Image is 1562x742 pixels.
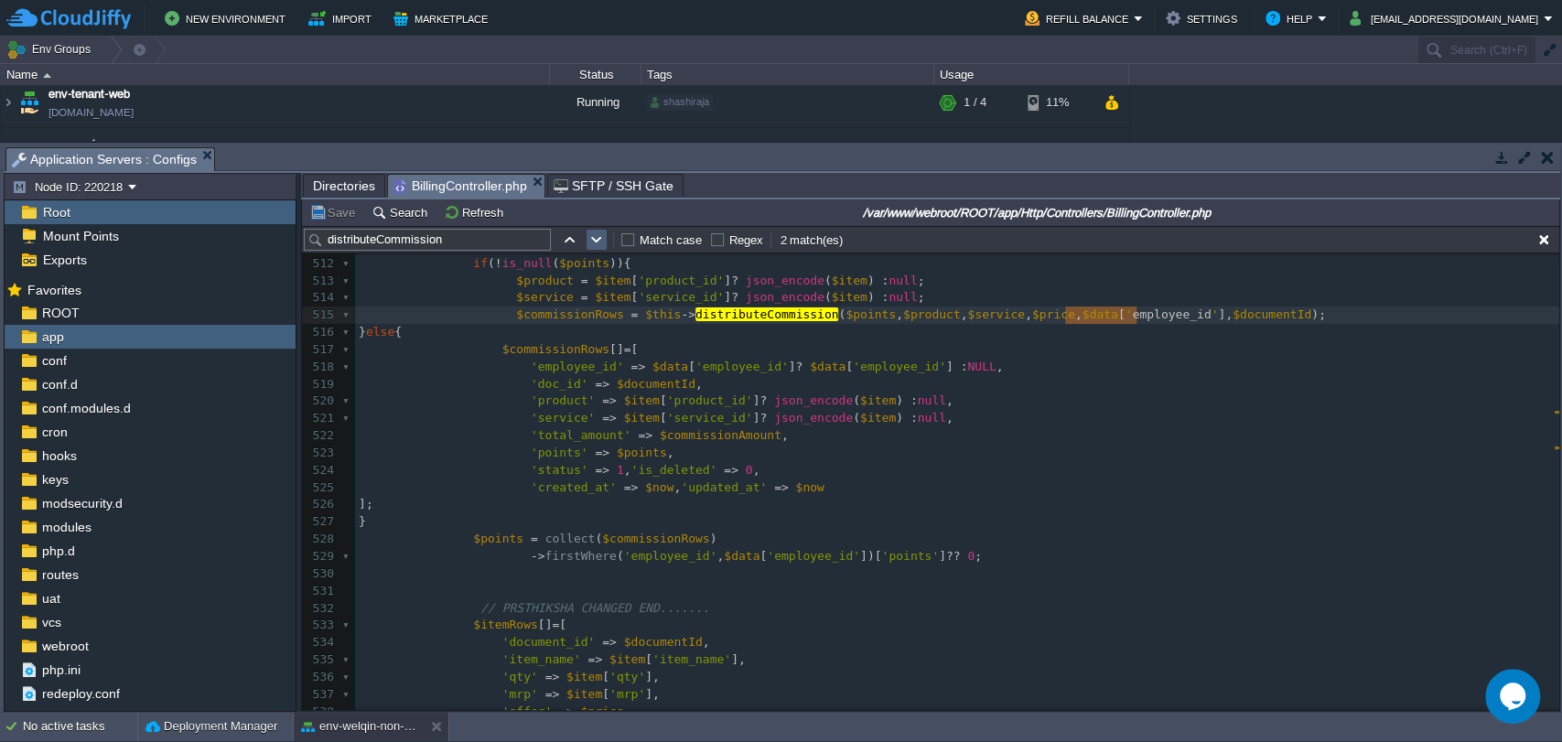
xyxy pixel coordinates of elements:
div: Usage [935,64,1128,85]
span: ] [939,549,946,563]
span: = [552,618,559,631]
span: $item [832,290,867,304]
span: 'item_name' [652,652,731,666]
li: /var/www/webroot/ROOT/app/Http/Controllers/BillingController.php [387,174,545,197]
span: json_encode [774,411,853,425]
span: ; [918,290,925,304]
span: SFTP / SSH Gate [554,175,673,197]
span: 'document_id' [502,635,596,649]
span: [ [759,549,767,563]
div: 2 match(es) [779,231,846,249]
span: $item [595,290,630,304]
span: => [630,360,645,373]
span: $item [624,411,660,425]
span: ' [1211,307,1218,321]
div: 532 [302,600,339,618]
span: Favorites [24,282,84,298]
span: Exports [39,252,90,268]
span: keys [38,471,71,488]
div: 533 [302,617,339,634]
div: 524 [302,462,339,479]
span: 'points' [531,446,588,459]
span: [ [630,274,638,287]
span: $commissionRows [516,307,623,321]
img: AMDAwAAAACH5BAEAAAAALAAAAAABAAEAAAICRAEAOw== [16,128,42,177]
span: env-waqin [48,135,102,154]
span: uat [38,590,63,607]
span: 'employee_id' [695,360,789,373]
span: ) : [896,411,917,425]
span: => [595,377,609,391]
a: app [38,328,67,345]
span: 'service_id' [667,411,753,425]
span: 1 [617,463,624,477]
button: Env Groups [6,37,97,62]
div: 534 [302,634,339,651]
span: ? [731,274,738,287]
span: null [918,393,946,407]
span: 'item_name' [502,652,581,666]
span: [ [602,670,609,683]
span: , [781,428,789,442]
span: , [716,549,724,563]
div: 531 [302,583,339,600]
span: , [996,360,1004,373]
div: No active tasks [23,712,137,741]
button: Deployment Manager [145,717,277,736]
span: Directories [313,175,375,197]
span: $commissionRows [602,532,709,545]
span: => [774,480,789,494]
button: Refresh [444,204,509,220]
div: 538 [302,704,339,721]
span: employee_id [1132,307,1211,321]
button: New Environment [165,7,291,29]
span: , [695,377,703,391]
span: => [602,411,617,425]
span: $service [967,307,1025,321]
span: conf.d [38,376,81,393]
a: modsecurity.d [38,495,125,511]
iframe: chat widget [1485,669,1544,724]
span: $price [1032,307,1075,321]
div: 536 [302,669,339,686]
span: ROOT [38,305,82,321]
span: null [889,274,917,287]
span: ); [1311,307,1326,321]
span: $item [595,274,630,287]
a: php.d [38,543,78,559]
span: , [896,307,903,321]
a: hooks [38,447,80,464]
span: ! [495,256,502,270]
a: routes [38,566,81,583]
span: null [918,411,946,425]
span: , [624,704,631,718]
span: , [703,635,710,649]
span: ) [710,532,717,545]
span: 'product' [531,393,595,407]
img: CloudJiffy [6,7,131,30]
div: 513 [302,273,339,290]
span: $data [1083,307,1118,321]
div: 516 [302,324,339,341]
div: 525 [302,479,339,497]
div: 520 [302,393,339,410]
span: $item [624,393,660,407]
span: [ [602,687,609,701]
span: $item [566,687,602,701]
span: $data [810,360,846,373]
div: Running [550,128,641,177]
span: 'mrp' [502,687,538,701]
span: [ [846,360,853,373]
img: AMDAwAAAACH5BAEAAAAALAAAAAABAAEAAAICRAEAOw== [43,73,51,78]
span: $documentId [1233,307,1311,321]
span: ] [724,274,731,287]
span: ) : [867,290,889,304]
button: env-welqin-non-prod [301,717,416,736]
span: [ [630,342,638,356]
a: vcs [38,614,64,630]
div: 1 / 4 [964,78,986,127]
a: conf [38,352,70,369]
span: $data [724,549,759,563]
span: { [394,325,402,339]
label: Match case [640,233,702,247]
